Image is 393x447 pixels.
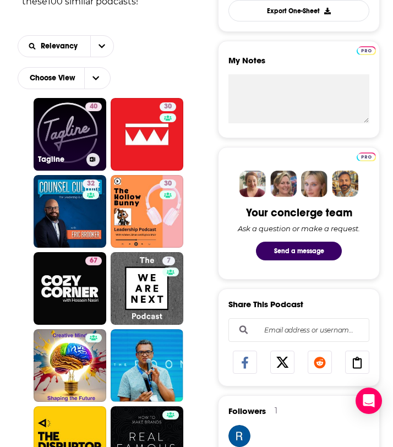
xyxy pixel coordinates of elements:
[164,178,172,189] span: 30
[332,171,358,197] img: Jon Profile
[90,36,113,57] button: open menu
[228,318,369,342] div: Search followers
[228,299,303,309] h3: Share This Podcast
[111,175,183,248] a: 30
[164,101,172,112] span: 30
[228,55,369,74] label: My Notes
[256,242,342,260] button: Send a message
[308,351,332,374] a: Share on Reddit
[34,175,106,248] a: 32
[357,45,376,55] a: Pro website
[85,257,102,265] a: 67
[246,206,352,220] div: Your concierge team
[357,152,376,161] img: Podchaser Pro
[167,255,171,266] span: 7
[160,179,176,188] a: 30
[356,388,382,414] div: Open Intercom Messenger
[233,351,257,374] a: Share on Facebook
[90,255,97,266] span: 67
[357,46,376,55] img: Podchaser Pro
[18,42,90,50] button: open menu
[345,351,369,374] a: Copy Link
[34,252,106,325] a: 67
[238,318,360,341] input: Email address or username...
[162,257,175,265] a: 7
[239,171,266,197] img: Sydney Profile
[228,406,266,416] span: Followers
[83,179,99,188] a: 32
[87,178,95,189] span: 32
[301,171,327,197] img: Jules Profile
[90,101,97,112] span: 40
[85,102,102,111] a: 40
[21,69,84,88] span: Choose View
[238,224,360,233] div: Ask a question or make a request.
[41,42,81,50] span: Relevancy
[160,102,176,111] a: 30
[18,67,111,89] button: Choose View
[270,171,297,197] img: Barbara Profile
[34,98,106,171] a: 40Tagline
[270,351,294,374] a: Share on X/Twitter
[111,98,183,171] a: 30
[38,155,82,164] h3: Tagline
[228,425,250,447] img: RobinL
[18,35,114,57] h2: Choose List sort
[357,151,376,161] a: Pro website
[275,406,277,416] div: 1
[111,252,183,325] a: 7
